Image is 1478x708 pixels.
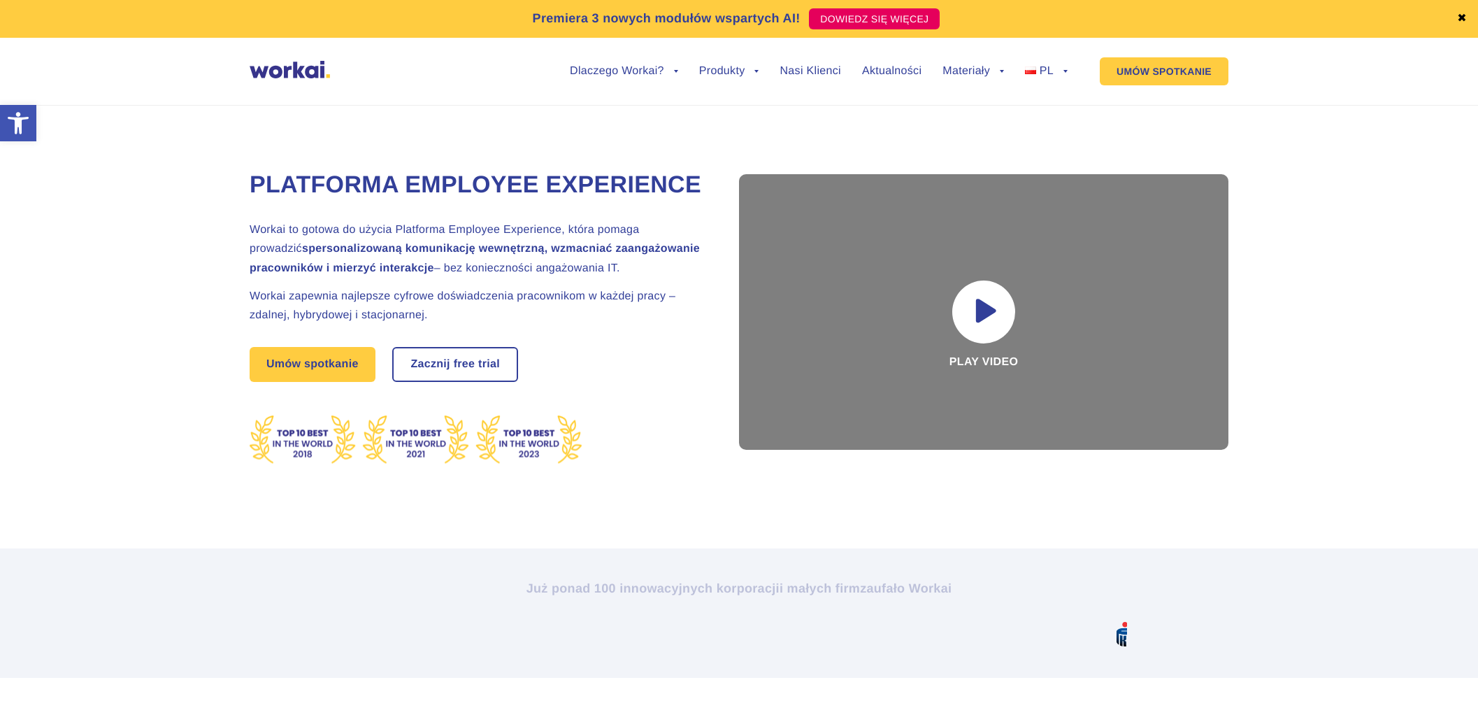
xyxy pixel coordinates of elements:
a: Nasi Klienci [780,66,840,77]
p: Premiera 3 nowych modułów wspartych AI! [533,9,801,28]
strong: spersonalizowaną komunikację wewnętrzną, wzmacniać zaangażowanie pracowników i mierzyć interakcje [250,243,700,274]
a: Zacznij free trial [394,348,517,381]
span: PL [1040,65,1054,77]
a: DOWIEDZ SIĘ WIĘCEJ [809,8,940,29]
div: Play video [739,174,1228,450]
h2: Workai to gotowa do użycia Platforma Employee Experience, która pomaga prowadzić – bez koniecznoś... [250,220,704,278]
h1: Platforma Employee Experience [250,169,704,201]
a: Produkty [699,66,759,77]
a: UMÓW SPOTKANIE [1100,57,1228,85]
a: ✖ [1457,13,1467,24]
a: Materiały [942,66,1004,77]
i: i małych firm [780,581,860,595]
h2: Już ponad 100 innowacyjnych korporacji zaufało Workai [351,580,1127,597]
h2: Workai zapewnia najlepsze cyfrowe doświadczenia pracownikom w każdej pracy – zdalnej, hybrydowej ... [250,287,704,325]
a: Umów spotkanie [250,347,375,382]
a: Aktualności [862,66,921,77]
a: Dlaczego Workai? [570,66,678,77]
